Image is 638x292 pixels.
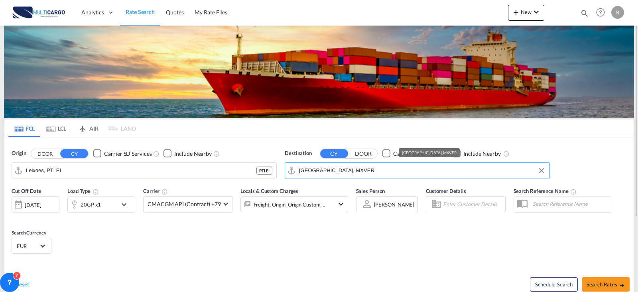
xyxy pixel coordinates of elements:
[254,199,326,210] div: Freight Origin Origin Custom Factory Stuffing
[81,199,101,210] div: 20GP x1
[8,119,40,137] md-tab-item: FCL
[161,189,168,195] md-icon: The selected Trucker/Carrierwill be displayed in the rate results If the rates are from another f...
[126,8,155,15] span: Rate Search
[17,242,39,250] span: EUR
[40,119,72,137] md-tab-item: LCL
[12,188,41,194] span: Cut Off Date
[580,9,589,21] div: icon-magnify
[12,196,59,213] div: [DATE]
[382,149,441,158] md-checkbox: Checkbox No Ink
[320,149,348,158] button: CY
[93,189,99,195] md-icon: icon-information-outline
[503,151,510,157] md-icon: Unchecked: Ignores neighbouring ports when fetching rates.Checked : Includes neighbouring ports w...
[16,240,47,252] md-select: Select Currency: € EUREuro
[356,188,385,194] span: Sales Person
[582,277,630,292] button: Search Ratesicon-arrow-right
[285,163,549,179] md-input-container: Veracruz, MXVER
[374,201,415,208] div: [PERSON_NAME]
[349,149,377,158] button: DOOR
[78,124,87,130] md-icon: icon-airplane
[373,199,415,210] md-select: Sales Person: Ricardo Santos
[514,188,577,194] span: Search Reference Name
[532,7,541,17] md-icon: icon-chevron-down
[93,149,152,158] md-checkbox: Checkbox No Ink
[570,189,577,195] md-icon: Your search will be saved by the below given name
[594,6,607,19] span: Help
[240,196,348,212] div: Freight Origin Origin Custom Factory Stuffingicon-chevron-down
[511,9,541,15] span: New
[443,198,503,210] input: Enter Customer Details
[611,6,624,19] div: R
[31,149,59,158] button: DOOR
[195,9,227,16] span: My Rate Files
[240,188,299,194] span: Locals & Custom Charges
[174,150,212,158] div: Include Nearby
[594,6,611,20] div: Help
[285,149,312,157] span: Destination
[72,119,104,137] md-tab-item: AIR
[587,281,625,288] span: Search Rates
[8,280,29,289] div: icon-refreshReset
[163,149,212,158] md-checkbox: Checkbox No Ink
[148,200,221,208] span: CMACGM API (Contract) +79
[81,8,104,16] span: Analytics
[119,200,133,209] md-icon: icon-chevron-down
[536,165,547,177] button: Clear Input
[26,165,256,177] input: Search by Port
[166,9,183,16] span: Quotes
[60,149,88,158] button: CY
[213,151,220,157] md-icon: Unchecked: Ignores neighbouring ports when fetching rates.Checked : Includes neighbouring ports w...
[529,198,611,210] input: Search Reference Name
[25,201,41,209] div: [DATE]
[463,150,501,158] div: Include Nearby
[508,5,544,21] button: icon-plus 400-fgNewicon-chevron-down
[393,150,441,158] div: Carrier SD Services
[426,188,466,194] span: Customer Details
[256,167,272,175] div: PTLEI
[12,149,26,157] span: Origin
[67,188,99,194] span: Load Type
[511,7,521,17] md-icon: icon-plus 400-fg
[4,26,634,118] img: LCL+%26+FCL+BACKGROUND.png
[530,277,578,292] button: Note: By default Schedule search will only considerorigin ports, destination ports and cut off da...
[16,281,29,288] span: Reset
[619,282,625,288] md-icon: icon-arrow-right
[67,197,135,213] div: 20GP x1icon-chevron-down
[12,163,276,179] md-input-container: Leixoes, PTLEI
[336,199,346,209] md-icon: icon-chevron-down
[8,119,136,137] md-pagination-wrapper: Use the left and right arrow keys to navigate between tabs
[153,151,159,157] md-icon: Unchecked: Search for CY (Container Yard) services for all selected carriers.Checked : Search for...
[12,212,18,223] md-datepicker: Select
[12,230,46,236] span: Search Currency
[143,188,168,194] span: Carrier
[299,165,545,177] input: Search by Port
[12,4,66,22] img: 82db67801a5411eeacfdbd8acfa81e61.png
[104,150,152,158] div: Carrier SD Services
[453,149,501,158] md-checkbox: Checkbox No Ink
[580,9,589,18] md-icon: icon-magnify
[402,148,457,157] div: [GEOGRAPHIC_DATA], MXVER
